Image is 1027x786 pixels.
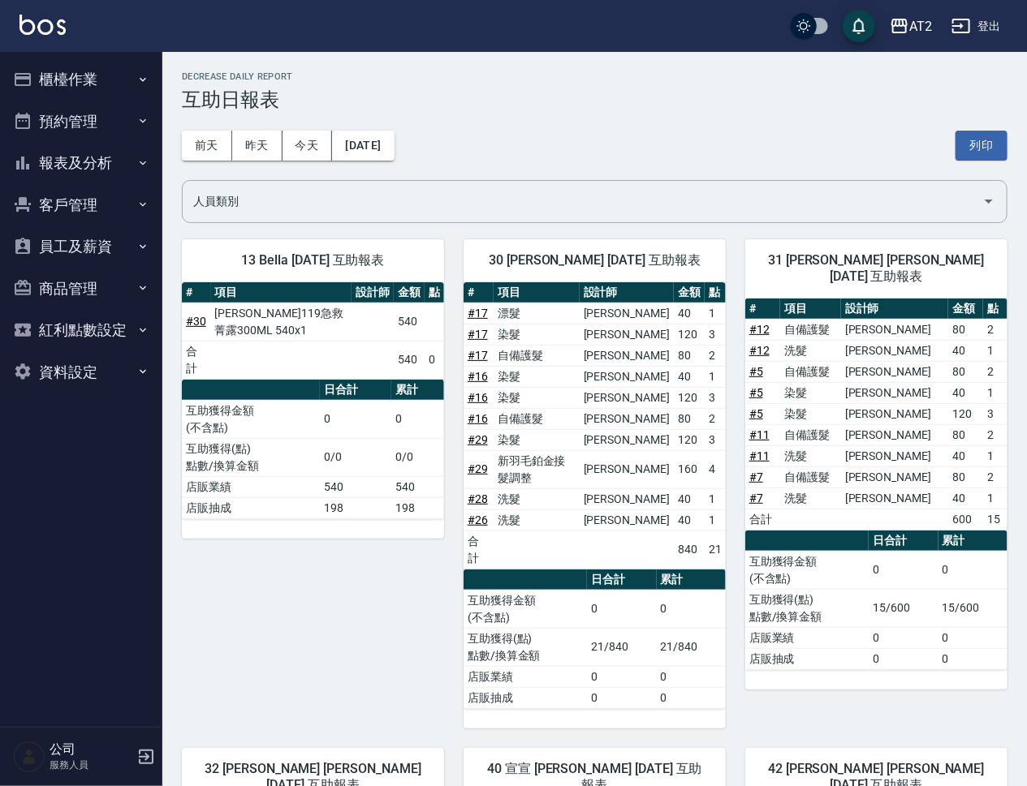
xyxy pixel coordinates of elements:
[705,345,726,366] td: 2
[50,741,132,758] h5: 公司
[780,466,841,487] td: 自備護髮
[983,361,1007,382] td: 2
[6,351,156,393] button: 資料設定
[580,450,674,488] td: [PERSON_NAME]
[983,487,1007,509] td: 1
[394,303,425,341] td: 540
[983,445,1007,466] td: 1
[983,340,1007,361] td: 1
[948,509,983,530] td: 600
[983,319,1007,340] td: 2
[283,131,333,161] button: 今天
[657,569,726,591] th: 累計
[674,345,705,366] td: 80
[674,366,705,387] td: 40
[705,408,726,429] td: 2
[883,10,939,43] button: AT2
[705,509,726,530] td: 1
[939,627,1008,648] td: 0
[705,488,726,509] td: 1
[189,187,976,216] input: 人員名稱
[745,589,869,627] td: 互助獲得(點) 點數/換算金額
[468,462,488,475] a: #29
[780,403,841,424] td: 染髮
[186,315,206,328] a: #30
[939,589,1008,627] td: 15/600
[587,628,656,666] td: 21/840
[745,509,780,530] td: 合計
[780,445,841,466] td: 洗髮
[182,282,211,303] th: #
[780,487,841,509] td: 洗髮
[674,303,705,324] td: 40
[948,445,983,466] td: 40
[394,282,425,303] th: 金額
[391,438,444,476] td: 0/0
[948,319,983,340] td: 80
[182,71,1008,82] h2: Decrease Daily Report
[749,470,763,483] a: #7
[705,303,726,324] td: 1
[674,488,705,509] td: 40
[948,424,983,445] td: 80
[705,324,726,345] td: 3
[780,299,841,320] th: 項目
[869,589,938,627] td: 15/600
[182,380,444,519] table: a dense table
[705,429,726,450] td: 3
[780,361,841,382] td: 自備護髮
[841,424,948,445] td: [PERSON_NAME]
[657,666,726,687] td: 0
[657,687,726,708] td: 0
[976,188,1002,214] button: Open
[483,252,706,268] span: 30 [PERSON_NAME] [DATE] 互助報表
[391,400,444,438] td: 0
[468,433,488,446] a: #29
[494,488,580,509] td: 洗髮
[201,252,425,268] span: 13 Bella [DATE] 互助報表
[182,400,320,438] td: 互助獲得金額 (不含點)
[841,319,948,340] td: [PERSON_NAME]
[464,569,726,709] table: a dense table
[580,429,674,450] td: [PERSON_NAME]
[841,299,948,320] th: 設計師
[464,590,588,628] td: 互助獲得金額 (不含點)
[749,323,770,336] a: #12
[780,319,841,340] td: 自備護髮
[956,131,1008,161] button: 列印
[841,466,948,487] td: [PERSON_NAME]
[909,16,932,37] div: AT2
[580,303,674,324] td: [PERSON_NAME]
[320,400,391,438] td: 0
[6,58,156,101] button: 櫃檯作業
[749,344,770,357] a: #12
[468,307,488,320] a: #17
[843,10,875,42] button: save
[580,387,674,408] td: [PERSON_NAME]
[182,282,444,380] table: a dense table
[841,487,948,509] td: [PERSON_NAME]
[580,345,674,366] td: [PERSON_NAME]
[464,530,494,569] td: 合計
[765,252,988,285] span: 31 [PERSON_NAME] [PERSON_NAME] [DATE] 互助報表
[745,551,869,589] td: 互助獲得金額 (不含點)
[948,382,983,403] td: 40
[6,225,156,268] button: 員工及薪資
[320,438,391,476] td: 0/0
[869,648,938,669] td: 0
[745,530,1008,670] table: a dense table
[391,497,444,518] td: 198
[587,590,656,628] td: 0
[580,509,674,530] td: [PERSON_NAME]
[705,450,726,488] td: 4
[580,366,674,387] td: [PERSON_NAME]
[320,497,391,518] td: 198
[494,324,580,345] td: 染髮
[983,466,1007,487] td: 2
[674,429,705,450] td: 120
[468,370,488,383] a: #16
[705,387,726,408] td: 3
[211,282,352,303] th: 項目
[468,492,488,505] a: #28
[580,282,674,303] th: 設計師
